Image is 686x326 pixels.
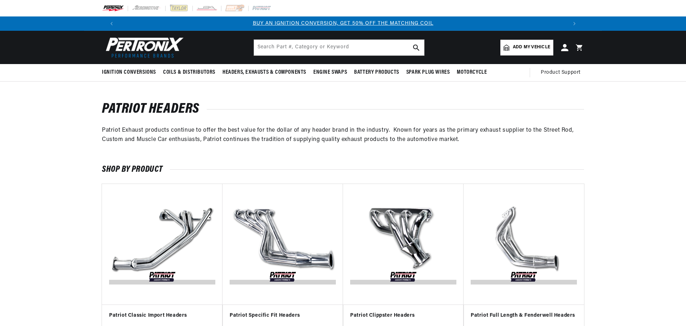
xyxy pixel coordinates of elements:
button: search button [408,40,424,55]
div: 1 of 3 [119,20,567,28]
img: Pertronix [102,35,184,60]
span: Battery Products [354,69,399,76]
span: Add my vehicle [513,44,550,51]
p: Patriot Exhaust products continue to offer the best value for the dollar of any header brand in t... [102,126,584,144]
summary: Spark Plug Wires [403,64,454,81]
span: Motorcycle [457,69,487,76]
a: BUY AN IGNITION CONVERSION, GET 50% OFF THE MATCHING COIL [253,21,433,26]
a: Add my vehicle [500,40,553,55]
summary: Ignition Conversions [102,64,160,81]
slideshow-component: Translation missing: en.sections.announcements.announcement_bar [84,16,602,31]
button: Translation missing: en.sections.announcements.next_announcement [567,16,582,31]
h3: Patriot Specific Fit Headers [230,312,336,319]
summary: Headers, Exhausts & Components [219,64,310,81]
img: Patriot-Classic-Import-Headers-v1588104940254.jpg [109,191,215,297]
input: Search Part #, Category or Keyword [254,40,424,55]
img: Patriot-Specific-Fit-Headers-v1588104112434.jpg [230,191,336,297]
span: Spark Plug Wires [406,69,450,76]
div: Announcement [119,20,567,28]
h3: Patriot Classic Import Headers [109,312,215,319]
h2: SHOP BY PRODUCT [102,166,584,173]
button: Translation missing: en.sections.announcements.previous_announcement [104,16,119,31]
summary: Battery Products [351,64,403,81]
h3: Patriot Full Length & Fenderwell Headers [471,312,577,319]
h3: Patriot Clippster Headers [350,312,456,319]
summary: Motorcycle [453,64,490,81]
h1: Patriot Headers [102,103,584,115]
summary: Product Support [541,64,584,81]
img: Patriot-Clippster-Headers-v1588104121313.jpg [350,191,456,297]
span: Coils & Distributors [163,69,215,76]
span: Ignition Conversions [102,69,156,76]
img: Patriot-Fenderwell-111-v1590437195265.jpg [471,191,577,297]
span: Headers, Exhausts & Components [222,69,306,76]
span: Engine Swaps [313,69,347,76]
span: Product Support [541,69,580,77]
summary: Engine Swaps [310,64,351,81]
summary: Coils & Distributors [160,64,219,81]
